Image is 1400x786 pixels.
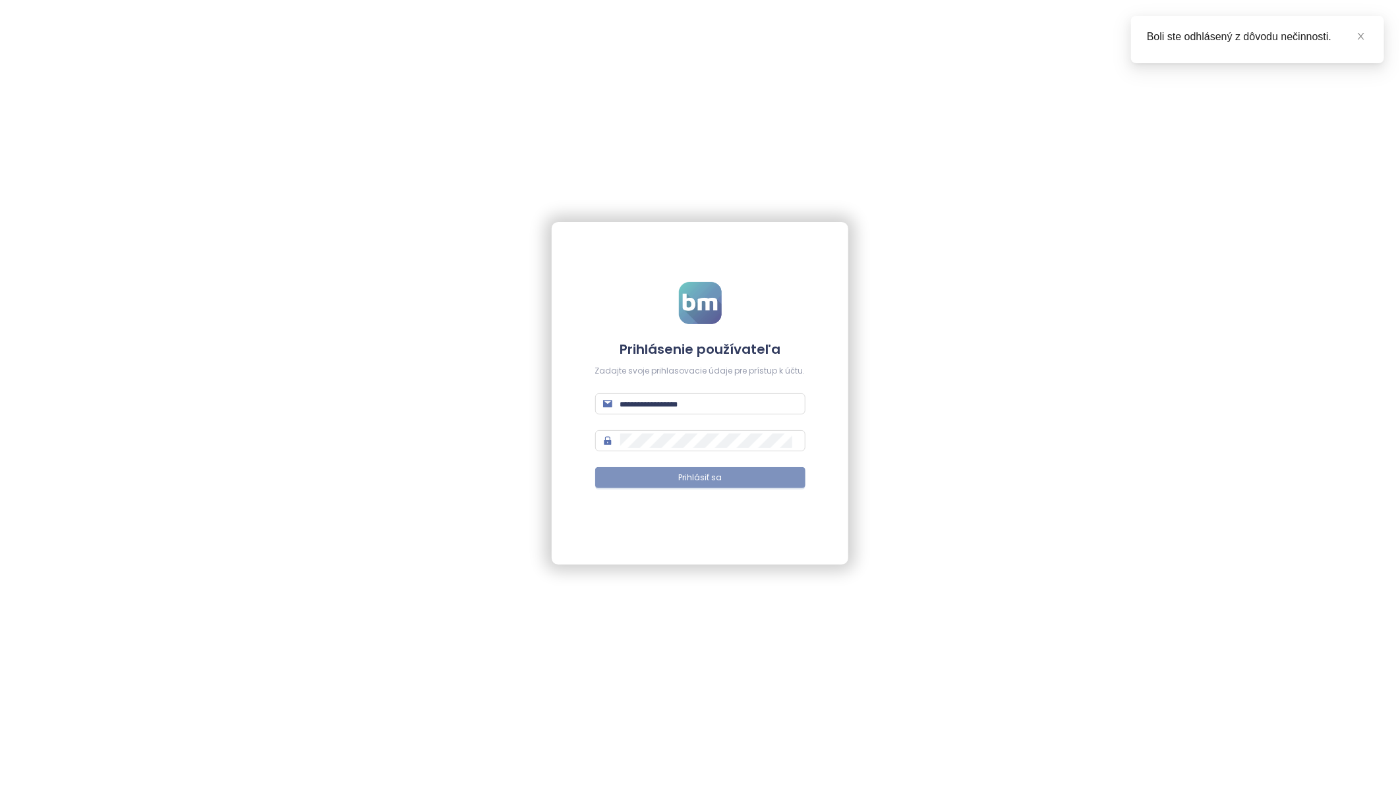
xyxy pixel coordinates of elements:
[603,399,612,408] span: mail
[679,282,722,324] img: logo
[595,467,805,488] button: Prihlásiť sa
[595,340,805,358] h4: Prihlásenie používateľa
[1356,32,1366,41] span: close
[603,436,612,445] span: lock
[678,472,722,484] span: Prihlásiť sa
[1147,29,1368,45] div: Boli ste odhlásený z dôvodu nečinnosti.
[595,365,805,378] div: Zadajte svoje prihlasovacie údaje pre prístup k účtu.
